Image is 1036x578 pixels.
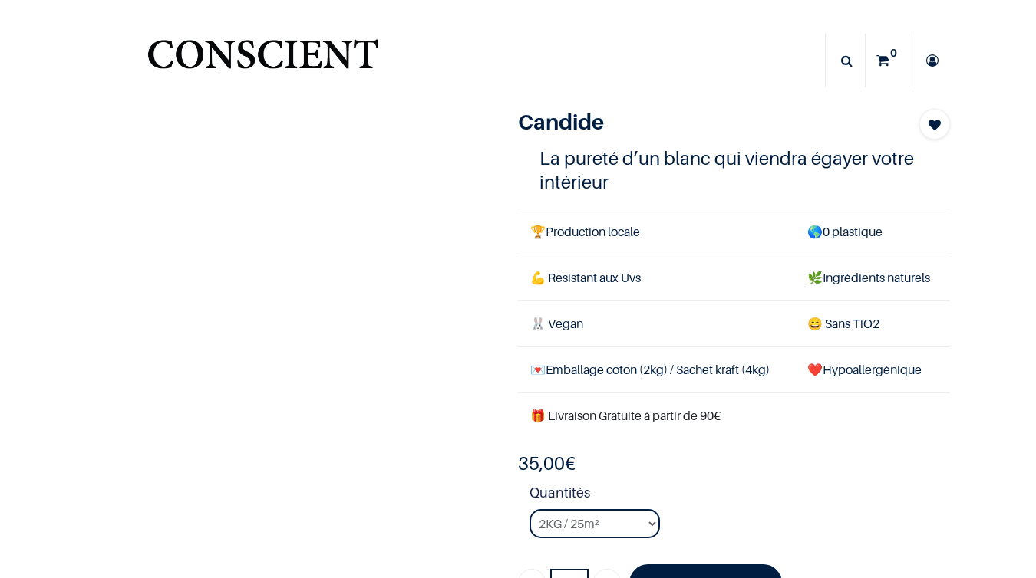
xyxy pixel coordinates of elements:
span: 🌎 [807,224,823,239]
strong: Quantités [530,482,950,509]
span: 💪 Résistant aux Uvs [530,270,641,285]
td: Emballage coton (2kg) / Sachet kraft (4kg) [518,347,795,393]
td: 0 plastique [795,209,950,255]
span: 😄 S [807,316,832,331]
span: 🐰 Vegan [530,316,583,331]
a: Logo of Conscient [144,31,381,91]
b: € [518,452,576,475]
button: Add to wishlist [919,109,950,140]
td: ans TiO2 [795,300,950,346]
span: Add to wishlist [929,116,941,134]
a: 0 [866,34,909,87]
span: 35,00 [518,452,565,475]
span: 🏆 [530,224,546,239]
td: ❤️Hypoallergénique [795,347,950,393]
td: Ingrédients naturels [795,255,950,300]
span: 🌿 [807,270,823,285]
h4: La pureté d’un blanc qui viendra égayer votre intérieur [539,146,928,194]
sup: 0 [886,45,901,61]
span: 💌 [530,362,546,377]
img: Conscient [144,31,381,91]
td: Production locale [518,209,795,255]
h1: Candide [518,109,885,135]
font: 🎁 Livraison Gratuite à partir de 90€ [530,408,721,423]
